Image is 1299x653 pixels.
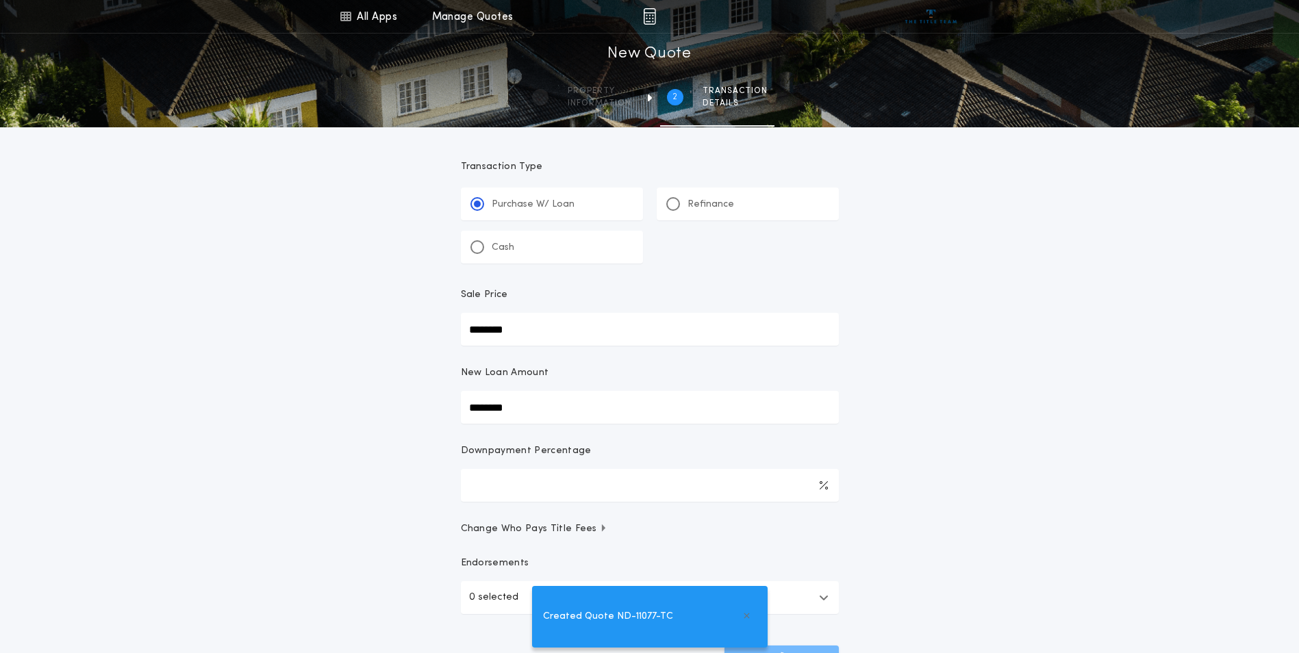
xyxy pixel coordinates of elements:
input: Downpayment Percentage [461,469,839,502]
p: New Loan Amount [461,366,549,380]
img: img [643,8,656,25]
h2: 2 [672,92,677,103]
p: Purchase W/ Loan [492,198,575,212]
span: information [568,98,631,109]
span: Transaction [703,86,768,97]
span: details [703,98,768,109]
p: Transaction Type [461,160,839,174]
img: vs-icon [905,10,957,23]
span: Property [568,86,631,97]
p: Cash [492,241,514,255]
span: Created Quote ND-11077-TC [543,609,673,624]
input: Sale Price [461,313,839,346]
input: New Loan Amount [461,391,839,424]
span: Change Who Pays Title Fees [461,522,608,536]
p: Refinance [688,198,734,212]
p: Endorsements [461,556,839,570]
button: Change Who Pays Title Fees [461,522,839,536]
p: Sale Price [461,288,508,302]
p: Downpayment Percentage [461,444,592,458]
h1: New Quote [607,43,691,65]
